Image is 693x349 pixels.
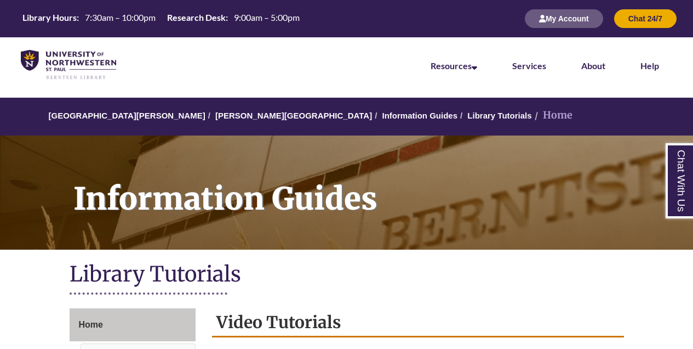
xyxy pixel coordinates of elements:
img: UNWSP Library Logo [21,50,116,80]
a: My Account [525,14,603,23]
span: Home [79,320,103,329]
th: Research Desk: [163,12,230,24]
button: My Account [525,9,603,28]
th: Library Hours: [18,12,81,24]
a: Information Guides [382,111,457,120]
h1: Information Guides [61,136,693,235]
table: Hours Today [18,12,304,25]
h1: Library Tutorials [70,261,624,290]
a: Library Tutorials [467,111,531,120]
a: About [581,60,605,71]
h2: Video Tutorials [212,308,624,337]
a: Resources [431,60,477,71]
a: Help [640,60,659,71]
span: 7:30am – 10:00pm [85,12,156,22]
li: Home [532,108,572,123]
span: 9:00am – 5:00pm [234,12,300,22]
a: Hours Today [18,12,304,26]
a: Chat 24/7 [614,14,677,23]
button: Chat 24/7 [614,9,677,28]
a: Services [512,60,546,71]
a: Home [70,308,196,341]
a: [GEOGRAPHIC_DATA][PERSON_NAME] [49,111,205,120]
a: [PERSON_NAME][GEOGRAPHIC_DATA] [215,111,372,120]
